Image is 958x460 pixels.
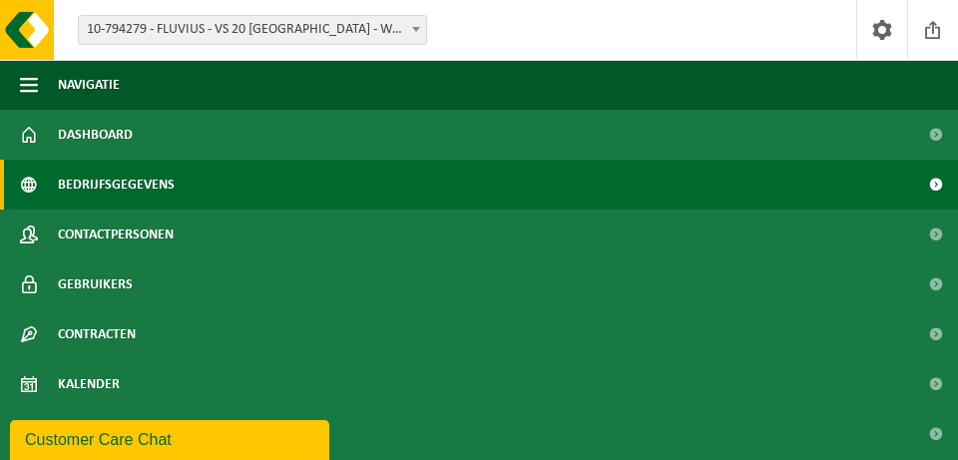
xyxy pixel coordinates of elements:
[58,409,135,459] span: Rapportage
[58,259,133,309] span: Gebruikers
[78,15,427,45] span: 10-794279 - FLUVIUS - VS 20 ANTWERPEN - WERVEN
[58,359,120,409] span: Kalender
[58,110,133,160] span: Dashboard
[58,160,175,210] span: Bedrijfsgegevens
[58,309,136,359] span: Contracten
[58,210,174,259] span: Contactpersonen
[79,16,426,44] span: 10-794279 - FLUVIUS - VS 20 ANTWERPEN - WERVEN
[10,416,333,460] iframe: chat widget
[58,60,120,110] span: Navigatie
